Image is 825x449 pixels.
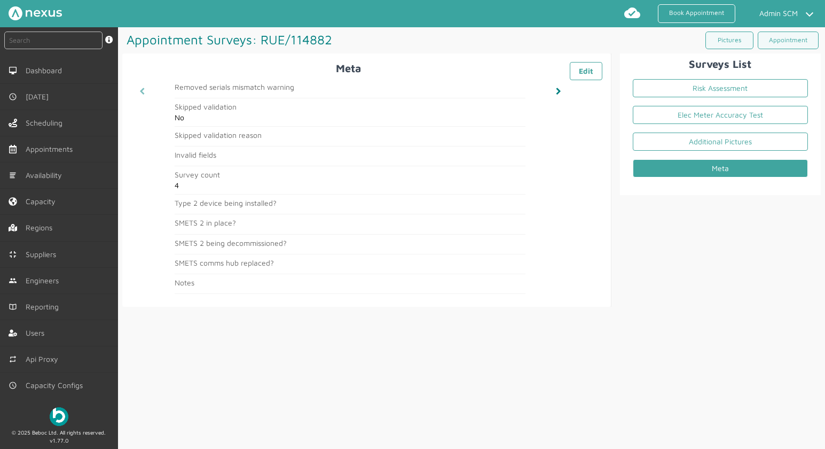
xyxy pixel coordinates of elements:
[175,181,525,190] h2: 4
[26,355,62,363] span: Api Proxy
[175,83,525,91] h2: Removed serials mismatch warning
[26,171,66,180] span: Availability
[758,32,819,49] a: Appointment
[122,27,472,52] h1: Appointment Surveys: RUE/114882 ️️️
[175,131,525,140] h2: Skipped validation reason
[26,145,77,153] span: Appointments
[9,145,17,153] img: appointments-left-menu.svg
[633,133,808,151] a: Additional Pictures
[624,4,641,21] img: md-cloud-done.svg
[624,58,816,70] h2: Surveys List
[9,250,17,259] img: md-contract.svg
[9,303,17,311] img: md-book.svg
[175,278,525,287] h2: Notes
[175,199,525,207] h2: Type 2 device being installed?
[175,113,525,122] h2: No
[9,223,17,232] img: regions.left-menu.svg
[26,276,63,285] span: Engineers
[26,66,66,75] span: Dashboard
[26,119,67,127] span: Scheduling
[9,6,62,20] img: Nexus
[175,171,525,179] h2: Survey count
[9,276,17,285] img: md-people.svg
[9,355,17,363] img: md-repeat.svg
[26,303,63,311] span: Reporting
[26,250,60,259] span: Suppliers
[26,381,87,390] span: Capacity Configs
[633,79,808,97] a: Risk Assessment
[175,259,525,267] h2: SMETS comms hub replaced?
[50,407,68,426] img: Beboc Logo
[9,119,17,127] img: scheduling-left-menu.svg
[4,32,103,49] input: Search by: Ref, PostCode, MPAN, MPRN, Account, Customer
[9,381,17,390] img: md-time.svg
[9,66,17,75] img: md-desktop.svg
[9,329,17,337] img: user-left-menu.svg
[633,159,808,177] a: Meta
[705,32,753,49] a: Pictures
[175,103,525,111] h2: Skipped validation
[26,92,53,101] span: [DATE]
[9,197,17,206] img: capacity-left-menu.svg
[175,239,525,247] h2: SMETS 2 being decommissioned?
[658,4,735,23] a: Book Appointment
[175,151,525,159] h2: Invalid fields
[175,219,525,227] h2: SMETS 2 in place?
[9,92,17,101] img: md-time.svg
[26,329,49,337] span: Users
[570,62,602,80] a: Edit
[9,171,17,180] img: md-list.svg
[26,223,57,232] span: Regions
[633,106,808,124] a: Elec Meter Accuracy Test
[26,197,60,206] span: Capacity
[131,62,602,74] h2: Meta ️️️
